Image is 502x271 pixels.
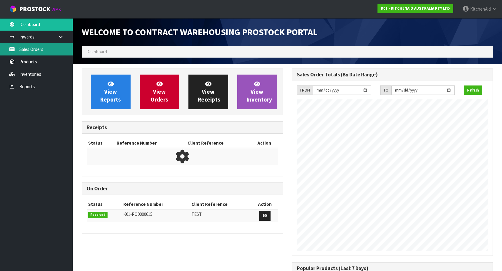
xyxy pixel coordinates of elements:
[86,49,107,55] span: Dashboard
[297,72,488,78] h3: Sales Order Totals (By Date Range)
[91,75,131,109] a: ViewReports
[87,186,278,192] h3: On Order
[251,138,278,148] th: Action
[115,138,186,148] th: Reference Number
[82,26,317,38] span: Welcome to Contract Warehousing ProStock Portal
[122,199,190,209] th: Reference Number
[100,80,121,103] span: View Reports
[52,7,61,12] small: WMS
[247,80,272,103] span: View Inventory
[198,80,220,103] span: View Receipts
[9,5,17,13] img: cube-alt.png
[19,5,50,13] span: ProStock
[87,125,278,130] h3: Receipts
[470,6,491,12] span: KitchenAid
[190,209,252,222] td: TEST
[87,199,122,209] th: Status
[464,85,482,95] button: Refresh
[297,85,313,95] div: FROM
[190,199,252,209] th: Client Reference
[188,75,228,109] a: ViewReceipts
[186,138,251,148] th: Client Reference
[122,209,190,222] td: K01-PO0000615
[381,6,450,11] strong: K01 - KITCHENAID AUSTRALIA PTY LTD
[151,80,168,103] span: View Orders
[252,199,278,209] th: Action
[140,75,179,109] a: ViewOrders
[380,85,391,95] div: TO
[237,75,277,109] a: ViewInventory
[87,138,115,148] th: Status
[88,212,108,218] span: Received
